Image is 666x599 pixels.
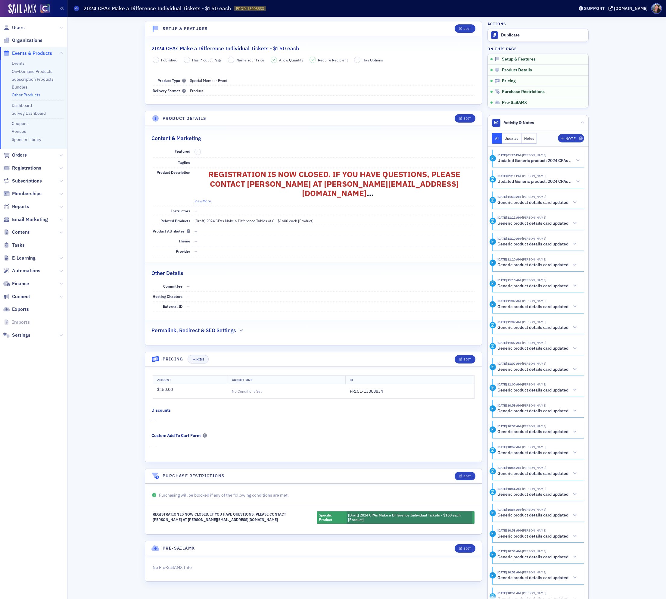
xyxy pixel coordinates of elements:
[501,33,585,38] div: Duplicate
[179,239,190,243] span: Theme
[12,165,41,171] span: Registrations
[497,445,521,449] time: 8/20/2024 10:57 AM
[497,195,521,199] time: 11/1/2024 11:38 AM
[163,473,225,479] h4: Purchase Restrictions
[521,153,546,157] span: Tiffany Carson
[521,445,546,449] span: Tiffany Carson
[490,385,496,391] div: Activity
[497,403,521,407] time: 8/20/2024 10:59 AM
[151,45,299,52] h2: 2024 CPAs Make a Difference Individual Tickets - $150 each
[521,195,546,199] span: Tiffany Carson
[163,284,182,289] span: Committee
[3,50,52,57] a: Events & Products
[3,229,30,236] a: Content
[521,424,546,428] span: Tiffany Carson
[497,492,568,497] h5: Generic product details card updated
[195,208,198,213] span: —
[521,549,546,553] span: Tiffany Carson
[12,137,41,142] a: Sponsor Library
[502,57,536,62] span: Setup & Features
[279,57,303,63] span: Allow Quantity
[497,179,574,184] h5: Updated Generic product: 2024 CPAs Make a Difference Individual Tickets - $150 each
[497,388,568,393] h5: Generic product details card updated
[497,570,521,574] time: 8/20/2024 10:52 AM
[195,198,211,204] button: ViewMore
[497,382,521,386] time: 8/20/2024 11:00 AM
[497,575,568,581] h5: Generic product details card updated
[356,58,358,62] span: –
[487,46,589,51] h4: On this page
[490,260,496,266] div: Activity
[497,257,521,261] time: 8/20/2024 11:10 AM
[178,160,190,165] span: Tagline
[12,37,42,44] span: Organizations
[487,21,506,27] h4: Actions
[228,375,346,384] th: Conditions
[502,78,516,84] span: Pricing
[197,150,198,154] span: –
[12,111,46,116] a: Survey Dashboard
[463,117,471,120] div: Edit
[3,319,30,326] a: Imports
[503,120,534,126] span: Activity & Notes
[3,332,30,338] a: Settings
[236,57,264,63] span: Name Your Price
[153,294,182,299] span: Hosting Chapters
[186,58,188,62] span: –
[157,170,190,175] span: Product Description
[12,306,29,313] span: Exports
[3,216,48,223] a: Email Marketing
[12,293,30,300] span: Connect
[12,216,48,223] span: Email Marketing
[8,4,36,14] img: SailAMX
[521,361,546,366] span: Tiffany Carson
[492,133,502,144] button: All
[490,176,496,183] div: Activity
[175,149,190,154] span: Featured
[3,190,42,197] a: Memberships
[151,134,201,142] h2: Content & Marketing
[497,341,521,345] time: 8/20/2024 11:07 AM
[490,280,496,287] div: Activity
[12,92,40,98] a: Other Products
[490,468,496,474] div: Activity
[463,27,471,30] div: Edit
[187,294,190,299] span: —
[176,249,190,254] span: Provider
[187,284,190,289] span: —
[230,58,232,62] span: –
[584,6,605,11] div: Support
[12,84,27,90] a: Bundles
[161,57,177,63] span: Published
[497,513,568,518] h5: Generic product details card updated
[151,326,236,334] h2: Permalink, Redirect & SEO Settings
[12,319,30,326] span: Imports
[521,466,546,470] span: Tiffany Carson
[12,50,52,57] span: Events & Products
[497,554,568,560] h5: Generic product details card updated
[497,283,579,289] button: Generic product details card updated
[521,341,546,345] span: Tiffany Carson
[497,471,568,476] h5: Generic product details card updated
[490,364,496,370] div: Activity
[151,443,475,449] span: —
[163,356,183,362] h4: Pricing
[190,78,227,83] span: Special Member Event
[497,575,579,581] button: Generic product details card updated
[490,510,496,516] div: Activity
[497,215,521,220] time: 8/20/2024 11:11 AM
[521,507,546,512] span: Tiffany Carson
[196,358,204,361] div: Hide
[151,407,171,413] div: Discounts
[163,115,206,122] h4: Product Details
[455,472,475,480] button: Edit
[12,69,52,74] a: On-Demand Products
[12,152,27,158] span: Orders
[490,405,496,412] div: Activity
[345,375,474,384] th: ID
[521,278,546,282] span: Tiffany Carson
[521,403,546,407] span: Tiffany Carson
[497,512,579,519] button: Generic product details card updated
[497,367,568,372] h5: Generic product details card updated
[171,208,190,213] span: Instructors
